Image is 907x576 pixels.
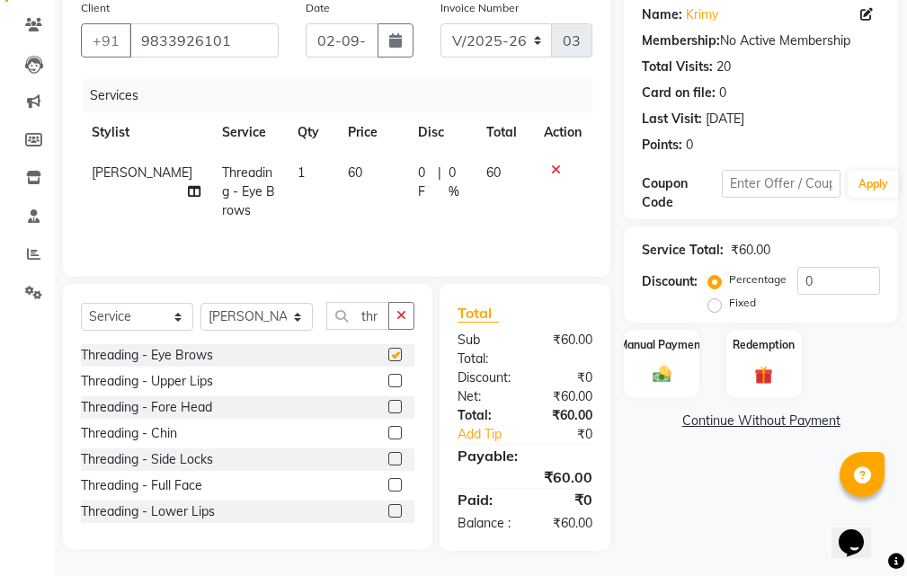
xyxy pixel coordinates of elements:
[642,58,713,76] div: Total Visits:
[642,31,880,50] div: No Active Membership
[326,302,389,330] input: Search or Scan
[525,406,606,425] div: ₹60.00
[642,110,702,128] div: Last Visit:
[407,112,476,153] th: Disc
[298,164,305,181] span: 1
[81,450,213,469] div: Threading - Side Locks
[731,241,770,260] div: ₹60.00
[525,331,606,368] div: ₹60.00
[348,164,362,181] span: 60
[81,476,202,495] div: Threading - Full Face
[749,364,778,386] img: _gift.svg
[686,136,693,155] div: 0
[642,241,724,260] div: Service Total:
[438,164,441,201] span: |
[848,171,899,198] button: Apply
[831,504,889,558] iframe: chat widget
[525,368,606,387] div: ₹0
[525,489,606,510] div: ₹0
[444,514,525,533] div: Balance :
[211,112,287,153] th: Service
[729,271,787,288] label: Percentage
[81,112,211,153] th: Stylist
[444,406,525,425] div: Total:
[642,136,682,155] div: Points:
[444,331,525,368] div: Sub Total:
[538,425,606,444] div: ₹0
[686,5,718,24] a: Krimy
[444,387,525,406] div: Net:
[287,112,337,153] th: Qty
[525,387,606,406] div: ₹60.00
[642,5,682,24] div: Name:
[706,110,744,128] div: [DATE]
[449,164,465,201] span: 0 %
[222,164,275,218] span: Threading - Eye Brows
[444,466,606,488] div: ₹60.00
[642,174,721,212] div: Coupon Code
[83,79,606,112] div: Services
[444,489,525,510] div: Paid:
[486,164,501,181] span: 60
[533,112,592,153] th: Action
[418,164,431,201] span: 0 F
[642,272,698,291] div: Discount:
[81,23,131,58] button: +91
[458,304,499,323] span: Total
[81,372,213,391] div: Threading - Upper Lips
[627,412,894,430] a: Continue Without Payment
[444,445,606,466] div: Payable:
[444,425,538,444] a: Add Tip
[337,112,407,153] th: Price
[733,337,795,353] label: Redemption
[129,23,279,58] input: Search by Name/Mobile/Email/Code
[642,31,720,50] div: Membership:
[92,164,192,181] span: [PERSON_NAME]
[81,424,177,443] div: Threading - Chin
[444,368,525,387] div: Discount:
[525,514,606,533] div: ₹60.00
[647,364,677,385] img: _cash.svg
[81,398,212,417] div: Threading - Fore Head
[719,84,726,102] div: 0
[722,170,840,198] input: Enter Offer / Coupon Code
[729,295,756,311] label: Fixed
[476,112,533,153] th: Total
[618,337,705,353] label: Manual Payment
[81,346,213,365] div: Threading - Eye Brows
[81,502,215,521] div: Threading - Lower Lips
[642,84,716,102] div: Card on file:
[716,58,731,76] div: 20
